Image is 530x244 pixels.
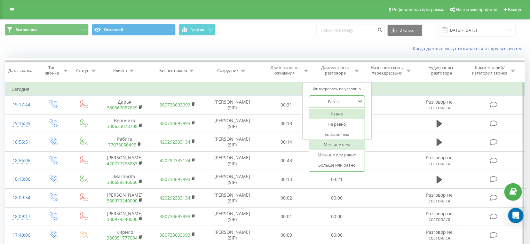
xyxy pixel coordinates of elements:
[318,65,352,76] div: Длительность разговора
[191,28,205,32] span: График
[99,170,151,189] td: Marharita
[43,65,61,76] div: Тип звонка
[309,160,365,170] div: Больше или равно
[261,114,312,133] td: 00:18
[160,139,190,145] a: 420292333134
[309,86,365,92] div: Фильтровать по условию
[261,133,312,151] td: 00:14
[12,229,31,241] div: 17:40:06
[261,189,312,207] td: 00:02
[5,24,89,35] button: Все звонки
[312,189,362,207] td: 00:00
[309,109,365,119] div: Равно
[113,68,127,73] div: Клиент
[160,213,190,219] a: 380733693993
[204,96,261,114] td: [PERSON_NAME] (SIP)
[204,133,261,151] td: [PERSON_NAME] (SIP)
[508,7,521,12] span: Выход
[312,207,362,226] td: 00:00
[160,102,190,108] a: 380733693993
[159,68,187,73] div: Бизнес номер
[107,105,138,111] a: 380667087629
[107,235,138,241] a: 380951777084
[392,7,445,12] span: Реферальная программа
[160,195,190,201] a: 420292333134
[99,96,151,114] td: Дарья
[426,210,453,222] span: Разговор не состоялся
[370,65,404,76] div: Название схемы переадресации
[8,68,32,73] div: Дата звонка
[99,151,151,170] td: [PERSON_NAME]
[217,68,239,73] div: Сотрудник
[12,154,31,167] div: 18:56:06
[309,119,365,129] div: Не равно
[413,45,525,51] a: Когда данные могут отличаться от других систем
[456,7,497,12] span: Настройки профиля
[309,139,365,150] div: Меньше чем
[107,216,138,222] a: 380979240000
[99,207,151,226] td: [PERSON_NAME]
[388,25,422,36] button: Экспорт
[312,170,362,189] td: 04:21
[179,24,216,35] button: График
[471,65,509,76] div: Комментарий/категория звонка
[108,142,136,148] a: 77073056495
[261,151,312,170] td: 00:43
[426,154,453,166] span: Разговор не состоялся
[12,210,31,223] div: 18:09:17
[204,151,261,170] td: [PERSON_NAME] (SIP)
[204,189,261,207] td: [PERSON_NAME] (SIP)
[76,68,89,73] div: Статус
[261,96,312,114] td: 00:31
[426,229,453,241] span: Разговор не состоялся
[99,114,151,133] td: Вероника
[107,179,138,185] a: 380688546060
[107,123,138,129] a: 380633078708
[426,99,453,111] span: Разговор не состоялся
[204,114,261,133] td: [PERSON_NAME] (SIP)
[160,232,190,238] a: 380733693993
[99,133,151,151] td: Рабига
[508,208,524,223] div: Open Intercom Messenger
[317,25,384,36] input: Поиск по номеру
[12,192,31,204] div: 18:09:34
[12,117,31,130] div: 19:16:35
[309,150,365,160] div: Меньше или равно
[309,129,365,139] div: Больше чем
[204,207,261,226] td: [PERSON_NAME] (SIP)
[204,170,261,189] td: [PERSON_NAME] (SIP)
[261,207,312,226] td: 00:01
[12,173,31,185] div: 18:13:06
[261,170,312,189] td: 00:13
[160,157,190,163] a: 420292333134
[107,161,138,167] a: 420777766833
[99,189,151,207] td: [PERSON_NAME]
[5,83,525,96] td: Сегодня
[160,120,190,126] a: 380733693993
[267,65,302,76] div: Длительность ожидания
[426,192,453,204] span: Разговор не состоялся
[107,198,138,204] a: 380979240000
[12,136,31,148] div: 18:56:51
[421,65,462,76] div: Аудиозапись разговора
[15,27,37,32] span: Все звонки
[92,24,176,35] button: Основной
[12,98,31,111] div: 19:17:44
[160,176,190,182] a: 380733693993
